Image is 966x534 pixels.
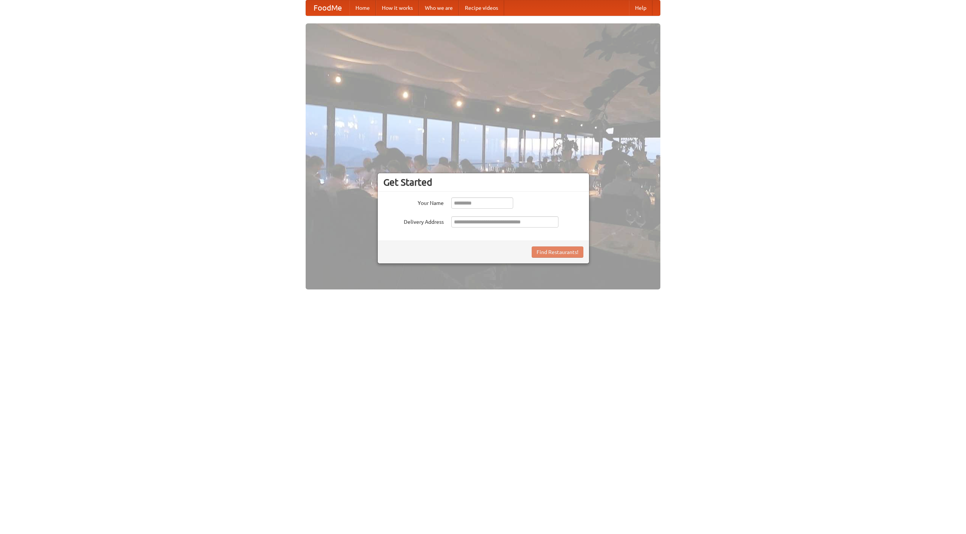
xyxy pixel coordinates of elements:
a: Recipe videos [459,0,504,15]
a: Help [629,0,652,15]
a: FoodMe [306,0,349,15]
button: Find Restaurants! [532,246,583,258]
a: Home [349,0,376,15]
label: Delivery Address [383,216,444,226]
a: How it works [376,0,419,15]
label: Your Name [383,197,444,207]
a: Who we are [419,0,459,15]
h3: Get Started [383,177,583,188]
